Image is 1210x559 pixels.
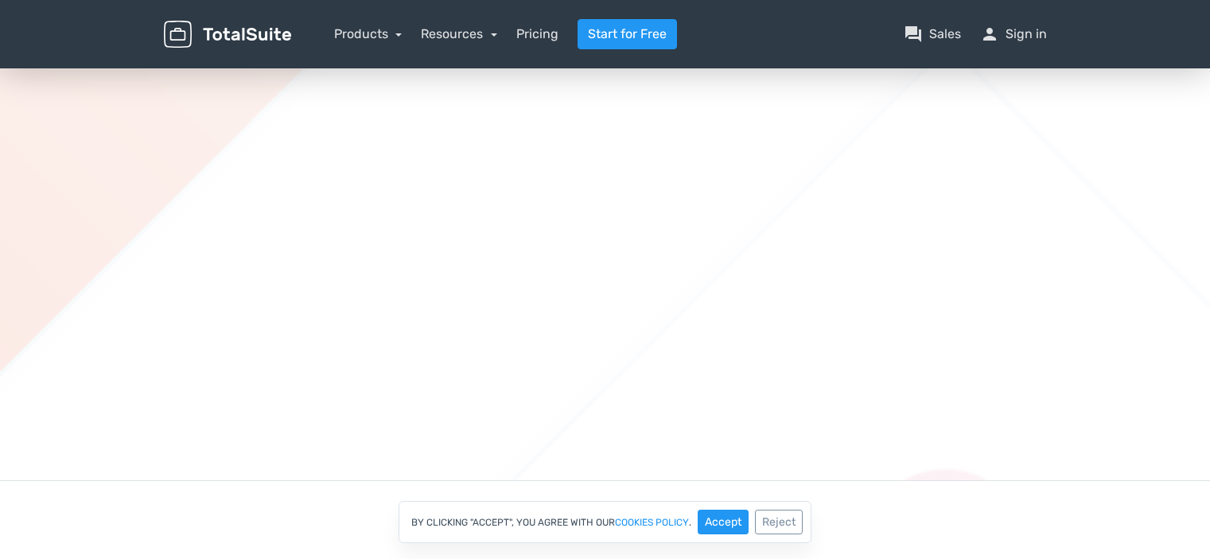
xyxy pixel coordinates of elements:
[698,510,749,534] button: Accept
[615,518,689,527] a: cookies policy
[516,25,558,44] a: Pricing
[755,510,803,534] button: Reject
[421,26,497,41] a: Resources
[980,25,1047,44] a: personSign in
[578,19,677,49] a: Start for Free
[334,26,403,41] a: Products
[980,25,999,44] span: person
[904,25,923,44] span: question_answer
[399,501,811,543] div: By clicking "Accept", you agree with our .
[904,25,961,44] a: question_answerSales
[164,21,291,49] img: TotalSuite for WordPress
